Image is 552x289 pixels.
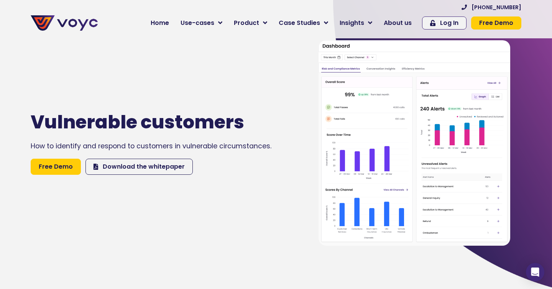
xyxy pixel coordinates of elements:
[334,15,378,31] a: Insights
[31,111,261,133] h1: Vulnerable customers
[31,141,284,151] div: How to identify and respond to customers in vulnerable circumstances.
[31,15,98,31] img: voyc-full-logo
[103,162,185,171] span: Download the whitepaper
[145,15,175,31] a: Home
[526,263,544,281] div: Open Intercom Messenger
[31,159,81,175] a: Free Demo
[228,15,273,31] a: Product
[234,18,259,28] span: Product
[340,18,364,28] span: Insights
[175,15,228,31] a: Use-cases
[384,18,412,28] span: About us
[422,16,467,30] a: Log In
[279,18,320,28] span: Case Studies
[273,15,334,31] a: Case Studies
[462,5,521,10] a: [PHONE_NUMBER]
[472,5,521,10] span: [PHONE_NUMBER]
[181,18,214,28] span: Use-cases
[471,16,521,30] a: Free Demo
[378,15,417,31] a: About us
[440,20,458,26] span: Log In
[85,159,193,175] a: Download the whitepaper
[151,18,169,28] span: Home
[39,162,73,171] span: Free Demo
[479,20,513,26] span: Free Demo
